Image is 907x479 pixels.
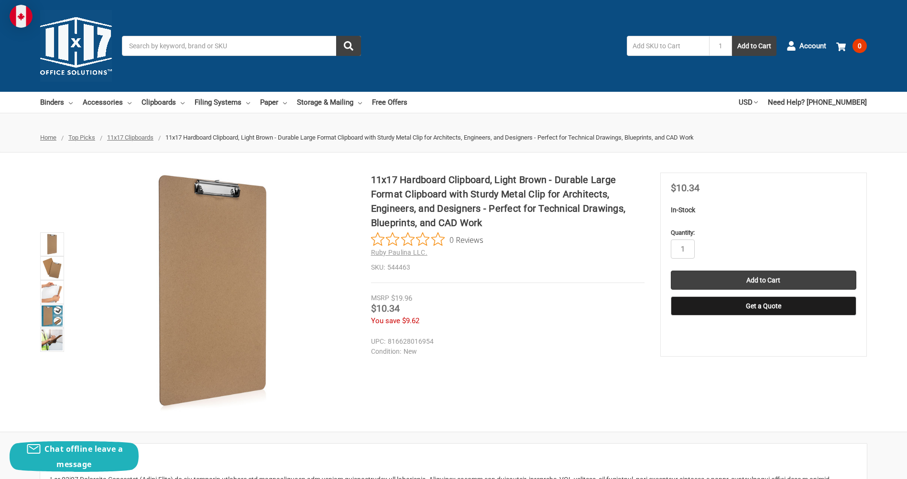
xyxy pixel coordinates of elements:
button: Add to Cart [732,36,776,56]
span: $19.96 [391,294,412,303]
h2: Description [50,454,857,468]
a: Top Picks [68,134,95,141]
span: Chat offline leave a message [44,444,123,469]
span: $9.62 [402,316,419,325]
img: 11x17 Hardboard Clipboard, Light Brown - Durable Large Format Clipboard with Sturdy Metal Clip fo... [42,305,63,327]
a: 0 [836,33,867,58]
a: Storage & Mailing [297,92,362,113]
input: Add SKU to Cart [627,36,709,56]
a: Free Offers [372,92,407,113]
img: 11x17.com [40,10,112,82]
span: Account [799,41,826,52]
a: Filing Systems [195,92,250,113]
iframe: Google Customer Reviews [828,453,907,479]
a: 11x17 Clipboards [107,134,153,141]
p: In-Stock [671,205,856,215]
dt: Condition: [371,347,401,357]
a: Ruby Paulina LLC. [371,249,427,256]
dt: SKU: [371,262,385,272]
img: Light brown 11x17 hardboard clipboard with a durable metal clip and smooth surface. [42,282,63,303]
a: USD [739,92,758,113]
div: MSRP [371,293,389,303]
a: Accessories [83,92,131,113]
input: Add to Cart [671,271,856,290]
a: Clipboards [142,92,185,113]
img: 11x17 Hardboard Clipboard | Durable, Professional Clipboard for Architects & Engineers [94,173,333,412]
label: Quantity: [671,228,856,238]
dd: New [371,347,640,357]
span: 0 [852,39,867,53]
a: Need Help? [PHONE_NUMBER] [768,92,867,113]
h1: 11x17 Hardboard Clipboard, Light Brown - Durable Large Format Clipboard with Sturdy Metal Clip fo... [371,173,645,230]
a: Binders [40,92,73,113]
input: Search by keyword, brand or SKU [122,36,361,56]
button: Rated 0 out of 5 stars from 0 reviews. Jump to reviews. [371,232,483,247]
img: 11x17 Hardboard Clipboard, Light Brown - Durable Large Format Clipboard with Sturdy Metal Clip fo... [42,329,63,350]
span: 0 Reviews [449,232,483,247]
img: 11x17 Hardboard Clipboard | Durable, Professional Clipboard for Architects & Engineers [42,234,63,255]
a: Account [787,33,826,58]
button: Chat offline leave a message [10,441,139,472]
span: 11x17 Hardboard Clipboard, Light Brown - Durable Large Format Clipboard with Sturdy Metal Clip fo... [165,134,694,141]
span: $10.34 [671,182,699,194]
span: You save [371,316,400,325]
button: Get a Quote [671,296,856,316]
a: Paper [260,92,287,113]
dd: 816628016954 [371,337,640,347]
dd: 544463 [371,262,645,272]
span: $10.34 [371,303,400,314]
dt: UPC: [371,337,385,347]
img: duty and tax information for Canada [10,5,33,28]
img: 11x17 Hardboard Clipboard, Light Brown - Durable Large Format Clipboard with Sturdy Metal Clip fo... [42,258,63,279]
a: Home [40,134,56,141]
